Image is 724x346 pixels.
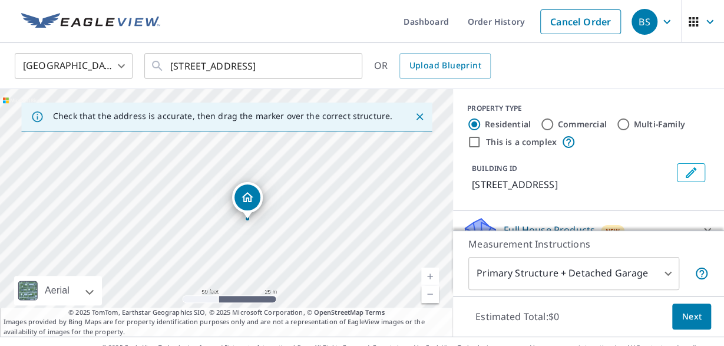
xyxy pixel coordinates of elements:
[606,226,620,236] span: New
[53,111,392,121] p: Check that the address is accurate, then drag the marker over the correct structure.
[399,53,490,79] a: Upload Blueprint
[558,118,607,130] label: Commercial
[462,216,715,244] div: Full House ProductsNew
[15,50,133,83] div: [GEOGRAPHIC_DATA]
[682,309,702,324] span: Next
[412,109,427,124] button: Close
[672,304,711,330] button: Next
[486,136,557,148] label: This is a complex
[409,58,481,73] span: Upload Blueprint
[472,163,517,173] p: BUILDING ID
[314,308,363,317] a: OpenStreetMap
[632,9,657,35] div: BS
[466,304,568,329] p: Estimated Total: $0
[232,182,263,219] div: Dropped pin, building 1, Residential property, 213 E 3rd St Cameron, TX 76520
[540,9,621,34] a: Cancel Order
[21,13,160,31] img: EV Logo
[374,53,491,79] div: OR
[421,285,439,303] a: Current Level 19, Zoom Out
[365,308,385,317] a: Terms
[41,276,73,305] div: Aerial
[634,118,685,130] label: Multi-Family
[170,50,338,83] input: Search by address or latitude-longitude
[485,118,531,130] label: Residential
[467,103,710,114] div: PROPERTY TYPE
[468,237,709,251] p: Measurement Instructions
[14,276,102,305] div: Aerial
[421,268,439,285] a: Current Level 19, Zoom In
[68,308,385,318] span: © 2025 TomTom, Earthstar Geographics SIO, © 2025 Microsoft Corporation, ©
[468,257,679,290] div: Primary Structure + Detached Garage
[472,177,672,192] p: [STREET_ADDRESS]
[677,163,705,182] button: Edit building 1
[504,223,595,237] p: Full House Products
[695,266,709,281] span: Your report will include the primary structure and a detached garage if one exists.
